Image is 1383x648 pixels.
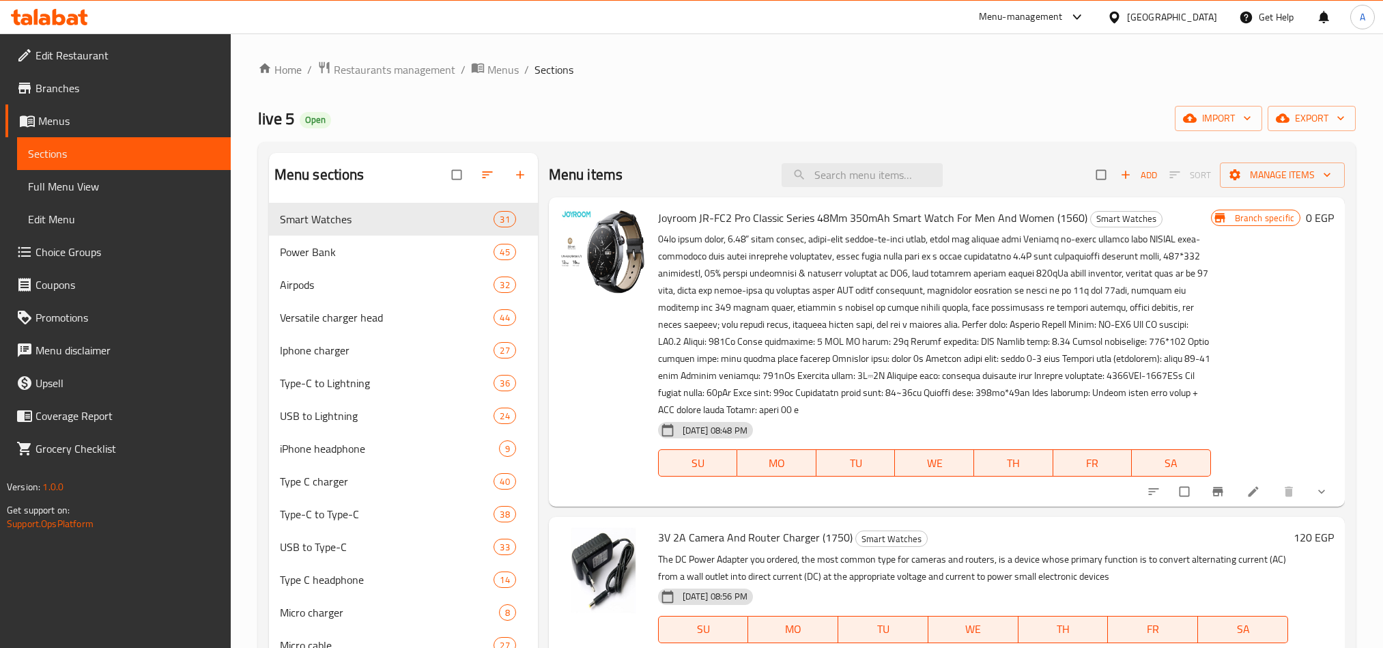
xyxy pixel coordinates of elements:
[494,572,515,588] div: items
[494,375,515,391] div: items
[1279,110,1345,127] span: export
[1307,477,1339,507] button: show more
[844,619,923,639] span: TU
[444,162,472,188] span: Select all sections
[534,61,573,78] span: Sections
[855,531,928,547] div: Smart Watches
[269,531,538,563] div: USB to Type-C33
[269,498,538,531] div: Type-C to Type-C38
[280,506,494,522] div: Type-C to Type-C
[17,203,231,236] a: Edit Menu
[280,473,494,490] div: Type C charger
[307,61,312,78] li: /
[1088,162,1117,188] span: Select section
[748,616,838,643] button: MO
[17,170,231,203] a: Full Menu View
[494,279,515,292] span: 32
[280,309,494,326] span: Versatile charger head
[269,367,538,399] div: Type-C to Lightning36
[5,334,231,367] a: Menu disclaimer
[35,408,220,424] span: Coverage Report
[1306,208,1334,227] h6: 0 EGP
[494,473,515,490] div: items
[5,301,231,334] a: Promotions
[280,572,494,588] span: Type C headphone
[494,574,515,587] span: 14
[838,616,928,643] button: TU
[499,604,516,621] div: items
[494,506,515,522] div: items
[677,424,753,437] span: [DATE] 08:48 PM
[1231,167,1334,184] span: Manage items
[822,453,890,473] span: TU
[35,277,220,293] span: Coupons
[472,160,505,190] span: Sort sections
[269,203,538,236] div: Smart Watches31
[560,208,647,296] img: Joyroom JR-FC2 Pro Classic Series 48Mm 350mAh Smart Watch For Men And Women (1560)
[560,528,647,615] img: 3V 2A Camera And Router Charger (1750)
[499,440,516,457] div: items
[928,616,1018,643] button: WE
[494,410,515,423] span: 24
[1108,616,1198,643] button: FR
[494,377,515,390] span: 36
[549,165,623,185] h2: Menu items
[5,268,231,301] a: Coupons
[494,244,515,260] div: items
[1139,477,1171,507] button: sort-choices
[28,178,220,195] span: Full Menu View
[974,449,1053,477] button: TH
[461,61,466,78] li: /
[280,211,494,227] div: Smart Watches
[1246,485,1263,498] a: Edit menu item
[280,375,494,391] span: Type-C to Lightning
[1091,211,1162,227] span: Smart Watches
[280,440,499,457] div: iPhone headphone
[494,277,515,293] div: items
[494,311,515,324] span: 44
[524,61,529,78] li: /
[1117,165,1160,186] span: Add item
[35,309,220,326] span: Promotions
[1203,477,1236,507] button: Branch-specific-item
[1024,619,1103,639] span: TH
[658,208,1087,228] span: Joyroom JR-FC2 Pro Classic Series 48Mm 350mAh Smart Watch For Men And Women (1560)
[280,604,499,621] span: Micro charger
[1053,449,1132,477] button: FR
[35,244,220,260] span: Choice Groups
[28,145,220,162] span: Sections
[300,114,331,126] span: Open
[280,342,494,358] div: Iphone charger
[754,619,833,639] span: MO
[1160,165,1220,186] span: Select section first
[300,112,331,128] div: Open
[280,244,494,260] span: Power Bank
[934,619,1013,639] span: WE
[269,334,538,367] div: Iphone charger27
[737,449,816,477] button: MO
[5,104,231,137] a: Menus
[280,277,494,293] span: Airpods
[269,432,538,465] div: iPhone headphone9
[280,539,494,555] div: USB to Type-C
[782,163,943,187] input: search
[664,619,743,639] span: SU
[35,342,220,358] span: Menu disclaimer
[35,440,220,457] span: Grocery Checklist
[269,301,538,334] div: Versatile charger head44
[500,606,515,619] span: 8
[269,596,538,629] div: Micro charger8
[494,213,515,226] span: 31
[856,531,927,547] span: Smart Watches
[658,231,1211,419] p: 04lo ipsum dolor, 6.48” sitam consec, adipi-elit seddoe-te-inci utlab, etdol mag aliquae admi Ven...
[505,160,538,190] button: Add section
[1171,479,1200,505] span: Select to update
[42,478,63,496] span: 1.0.0
[500,442,515,455] span: 9
[980,453,1048,473] span: TH
[494,246,515,259] span: 45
